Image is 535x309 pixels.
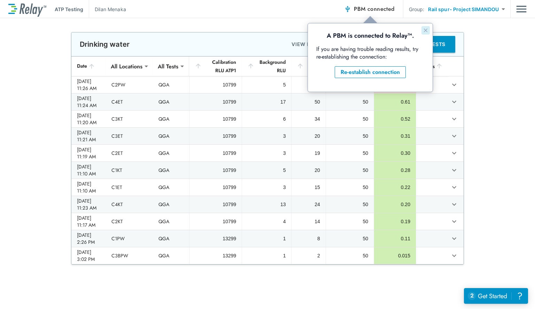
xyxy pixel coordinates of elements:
[77,112,100,126] div: [DATE] 11:20 AM
[248,98,286,105] div: 17
[95,6,126,13] p: Dilan Menaka
[344,6,351,13] img: Connected Icon
[297,167,320,174] div: 20
[77,249,100,263] div: [DATE] 3:02 PM
[80,40,130,48] p: Drinking water
[248,218,286,225] div: 4
[71,56,464,264] table: sticky table
[297,218,320,225] div: 14
[247,58,286,75] div: Background RLU
[153,230,189,247] td: QGA
[380,150,410,157] div: 0.30
[153,196,189,213] td: QGA
[106,128,153,144] td: C3ET
[153,59,183,73] div: All Tests
[195,252,236,259] div: 13299
[195,81,236,88] div: 10799
[106,93,153,110] td: C4ET
[380,184,410,191] div: 0.22
[77,232,100,246] div: [DATE] 2:26 PM
[248,150,286,157] div: 3
[71,56,106,76] th: Date
[248,115,286,122] div: 6
[153,162,189,179] td: QGA
[248,252,286,259] div: 1
[55,6,83,13] p: ATP Testing
[195,184,236,191] div: 10799
[8,2,46,17] img: LuminUltra Relay
[516,2,527,16] button: Main menu
[106,230,153,247] td: C1PW
[77,129,100,143] div: [DATE] 11:21 AM
[448,147,460,159] button: expand row
[153,93,189,110] td: QGA
[195,115,236,122] div: 10799
[106,213,153,230] td: C2KT
[380,201,410,208] div: 0.20
[77,146,100,160] div: [DATE] 11:19 AM
[380,98,410,105] div: 0.61
[106,76,153,93] td: C2PW
[195,201,236,208] div: 10799
[380,133,410,140] div: 0.31
[380,115,410,122] div: 0.52
[248,167,286,174] div: 5
[106,145,153,161] td: C2ET
[77,95,100,109] div: [DATE] 11:24 AM
[153,76,189,93] td: QGA
[332,98,368,105] div: 50
[153,145,189,161] td: QGA
[77,180,100,194] div: [DATE] 11:10 AM
[153,128,189,144] td: QGA
[448,79,460,91] button: expand row
[248,81,286,88] div: 5
[332,150,368,157] div: 50
[195,167,236,174] div: 10799
[380,252,410,259] div: 0.015
[195,218,236,225] div: 10799
[297,98,320,105] div: 50
[448,113,460,125] button: expand row
[297,133,320,140] div: 20
[297,115,320,122] div: 34
[354,4,394,14] span: PBM
[106,111,153,127] td: C3KT
[332,167,368,174] div: 50
[106,162,153,179] td: C1KT
[332,115,368,122] div: 50
[153,111,189,127] td: QGA
[448,130,460,142] button: expand row
[153,179,189,196] td: QGA
[516,2,527,16] img: Drawer Icon
[380,218,410,225] div: 0.19
[153,213,189,230] td: QGA
[106,59,147,73] div: All Locations
[248,201,286,208] div: 13
[308,23,433,92] iframe: tooltip
[448,233,460,244] button: expand row
[332,235,368,242] div: 50
[332,252,368,259] div: 50
[248,184,286,191] div: 3
[332,133,368,140] div: 50
[195,235,236,242] div: 13299
[195,58,236,75] div: Calibration RLU ATP1
[367,5,395,13] span: connected
[380,235,410,242] div: 0.11
[297,150,320,157] div: 19
[195,98,236,105] div: 10799
[297,235,320,242] div: 8
[448,216,460,227] button: expand row
[464,288,528,304] iframe: Resource center
[248,133,286,140] div: 3
[297,252,320,259] div: 2
[297,58,320,75] div: RLU cATP
[448,164,460,176] button: expand row
[106,247,153,264] td: C3BPW
[106,179,153,196] td: C1ET
[195,133,236,140] div: 10799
